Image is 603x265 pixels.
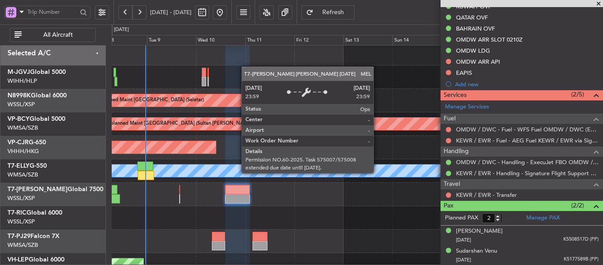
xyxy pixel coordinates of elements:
[114,26,129,34] div: [DATE]
[563,236,599,243] span: K5508517D (PP)
[8,163,47,169] a: T7-ELLYG-550
[8,77,37,85] a: WIHH/HLP
[8,100,35,108] a: WSSL/XSP
[456,137,599,144] a: KEWR / EWR - Fuel - AEG Fuel KEWR / EWR via Signature (EJ Asia Only)
[104,117,316,131] div: Unplanned Maint [GEOGRAPHIC_DATA] (Sultan [PERSON_NAME] [PERSON_NAME] - Subang)
[456,257,471,263] span: [DATE]
[456,25,495,32] div: BAHRAIN OVF
[8,194,35,202] a: WSSL/XSP
[445,214,478,223] label: Planned PAX
[456,69,472,77] div: EAPIS
[10,28,96,42] button: All Aircraft
[8,69,66,75] a: M-JGVJGlobal 5000
[456,191,517,199] a: KEWR / EWR - Transfer
[8,171,38,179] a: WMSA/SZB
[444,179,460,189] span: Travel
[147,35,196,46] div: Tue 9
[8,233,30,239] span: T7-PJ29
[8,210,62,216] a: T7-RICGlobal 6000
[444,114,456,124] span: Fuel
[444,201,453,211] span: Pax
[444,146,469,157] span: Handling
[456,227,503,236] div: [PERSON_NAME]
[27,5,77,19] input: Trip Number
[571,201,584,210] span: (2/2)
[444,90,467,100] span: Services
[8,116,30,122] span: VP-BCY
[8,210,26,216] span: T7-RIC
[150,8,192,16] span: [DATE] - [DATE]
[23,32,93,38] span: All Aircraft
[456,169,599,177] a: KEWR / EWR - Handling - Signature Flight Support KEWR / EWR
[456,126,599,133] a: OMDW / DWC - Fuel - WFS Fuel OMDW / DWC (EJ Asia Only)
[8,92,31,99] span: N8998K
[8,69,30,75] span: M-JGVJ
[456,14,488,21] div: QATAR OVF
[100,94,204,107] div: Planned Maint [GEOGRAPHIC_DATA] (Seletar)
[8,186,68,192] span: T7-[PERSON_NAME]
[196,35,245,46] div: Wed 10
[456,47,490,54] div: OMDW LDG
[8,241,38,249] a: WMSA/SZB
[8,186,103,192] a: T7-[PERSON_NAME]Global 7500
[456,247,497,256] div: Sudarshan Venu
[98,35,147,46] div: Mon 8
[564,256,599,263] span: K5177589B (PP)
[456,237,471,243] span: [DATE]
[456,36,523,43] div: OMDW ARR SLOT 0210Z
[8,139,46,146] a: VP-CJRG-650
[245,35,294,46] div: Thu 11
[456,58,500,65] div: OMDW ARR API
[8,257,64,263] a: VH-LEPGlobal 6000
[8,257,29,263] span: VH-LEP
[455,81,599,88] div: Add new
[571,90,584,99] span: (2/5)
[8,92,67,99] a: N8998KGlobal 6000
[456,158,599,166] a: OMDW / DWC - Handling - ExecuJet FBO OMDW / DWC
[8,124,38,132] a: WMSA/SZB
[526,214,560,223] a: Manage PAX
[445,103,489,111] a: Manage Services
[8,163,30,169] span: T7-ELLY
[315,9,351,15] span: Refresh
[294,35,343,46] div: Fri 12
[392,35,441,46] div: Sun 14
[8,139,29,146] span: VP-CJR
[8,233,60,239] a: T7-PJ29Falcon 7X
[8,147,39,155] a: VHHH/HKG
[8,218,35,226] a: WSSL/XSP
[343,35,392,46] div: Sat 13
[301,5,354,19] button: Refresh
[8,116,65,122] a: VP-BCYGlobal 5000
